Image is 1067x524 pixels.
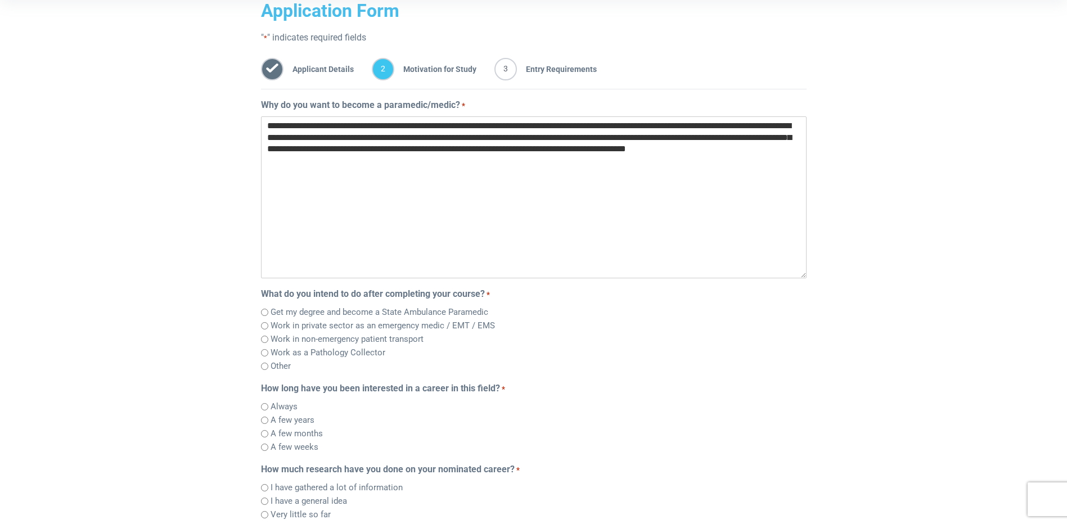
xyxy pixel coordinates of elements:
label: A few months [271,427,323,440]
p: " " indicates required fields [261,31,807,44]
label: Work in non-emergency patient transport [271,333,424,346]
label: A few years [271,414,314,427]
span: 2 [372,58,394,80]
label: Work in private sector as an emergency medic / EMT / EMS [271,319,495,332]
legend: How much research have you done on your nominated career? [261,463,807,476]
span: 1 [261,58,283,80]
span: Entry Requirements [517,58,597,80]
label: Other [271,360,291,373]
legend: What do you intend to do after completing your course? [261,287,807,301]
label: Very little so far [271,508,331,521]
label: Work as a Pathology Collector [271,346,385,359]
span: Applicant Details [283,58,354,80]
span: Motivation for Study [394,58,476,80]
legend: How long have you been interested in a career in this field? [261,382,807,395]
label: Why do you want to become a paramedic/medic? [261,98,465,112]
label: Always [271,400,298,413]
span: 3 [494,58,517,80]
label: I have a general idea [271,495,347,508]
label: I have gathered a lot of information [271,481,403,494]
label: Get my degree and become a State Ambulance Paramedic [271,306,488,319]
label: A few weeks [271,441,318,454]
